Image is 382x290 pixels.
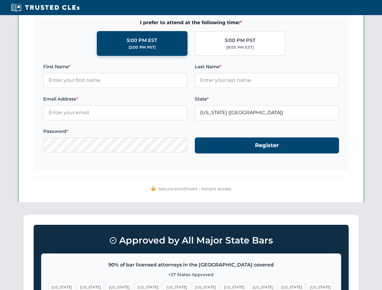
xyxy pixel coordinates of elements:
[43,73,188,88] input: Enter your first name
[41,232,341,249] h3: Approved by All Major State Bars
[43,95,188,103] label: Email Address
[129,44,156,50] div: (2:00 PM PST)
[225,37,256,44] div: 5:00 PM PST
[195,63,339,70] label: Last Name
[158,185,231,192] span: Secure enrollment • Instant access
[43,128,188,135] label: Password
[195,137,339,153] button: Register
[127,37,157,44] div: 5:00 PM EST
[43,63,188,70] label: First Name
[9,3,81,12] img: Trusted CLEs
[226,44,254,50] div: (8:00 PM EST)
[195,73,339,88] input: Enter your last name
[49,271,334,278] p: +27 States Approved
[43,19,339,27] span: I prefer to attend at the following time:
[49,261,334,269] p: 90% of bar licensed attorneys in the [GEOGRAPHIC_DATA] covered
[195,95,339,103] label: State
[151,186,156,191] img: 🔒
[43,105,188,120] input: Enter your email
[195,105,339,120] input: Florida (FL)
